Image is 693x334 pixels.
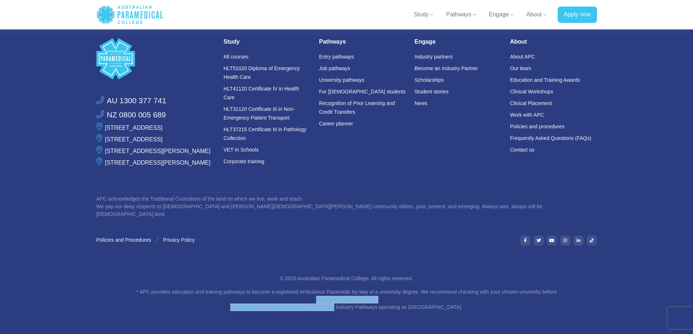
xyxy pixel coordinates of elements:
[224,158,264,164] a: Corporate training
[319,65,350,71] a: Job pathways
[105,160,211,166] a: [STREET_ADDRESS][PERSON_NAME]
[96,95,166,106] a: AU 1300 377 741
[510,124,564,129] a: Policies and procedures
[510,54,535,60] a: About APC
[96,38,215,79] a: Space
[224,106,295,121] a: HLT31120 Certificate III in Non-Emergency Patient Transport
[510,38,597,45] h5: About
[319,38,406,45] h5: Pathways
[319,54,354,60] a: Entry pathways
[510,89,553,94] a: Clinical Workshops
[224,147,259,153] a: VET In Schools
[415,77,444,83] a: Scholarships
[105,136,163,142] a: [STREET_ADDRESS]
[510,112,544,118] a: Work with APC
[415,38,502,45] h5: Engage
[319,77,365,83] a: University pathways
[415,54,453,60] a: Industry partners
[510,147,534,153] a: Contact us
[224,65,300,80] a: HLT51020 Diploma of Emergency Health Care
[319,100,395,115] a: Recognition of Prior Learning and Credit Transfers
[224,86,299,100] a: HLT41120 Certificate IV in Health Care
[105,148,211,154] a: [STREET_ADDRESS][PERSON_NAME]
[510,135,591,141] a: Frequently Asked Questions (FAQs)
[510,100,552,106] a: Clinical Placement
[96,195,597,218] p: APC acknowledges the Traditional Custodians of the land on which we live, work and teach. We pay ...
[224,126,307,141] a: HLT37215 Certificate III in Pathology Collection
[96,109,166,121] a: NZ 0800 005 689
[415,65,478,71] a: Become an Industry Partner
[224,38,311,45] h5: Study
[415,89,449,94] a: Student stories
[510,77,580,83] a: Education and Training Awards
[163,237,195,243] a: Privacy Policy
[319,121,353,126] a: Career planner
[224,54,248,60] a: All courses
[96,237,151,243] a: Policies and Procedures
[415,100,427,106] a: News
[134,275,559,282] p: © 2025 Australian Paramedical College. All rights reserved.
[319,89,406,94] a: For [DEMOGRAPHIC_DATA] students
[510,65,531,71] a: Our team
[134,288,559,311] p: * APC provides education and training pathways to become a registered Ambulance Paramedic by way ...
[105,125,163,131] a: [STREET_ADDRESS]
